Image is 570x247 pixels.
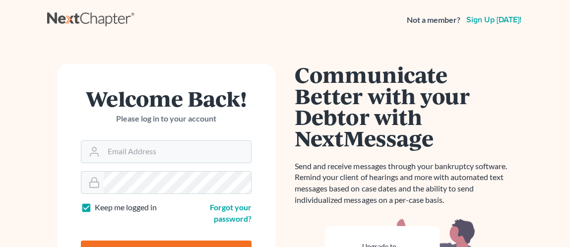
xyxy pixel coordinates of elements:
strong: Not a member? [407,14,460,26]
p: Send and receive messages through your bankruptcy software. Remind your client of hearings and mo... [295,161,513,206]
p: Please log in to your account [81,113,252,124]
h1: Welcome Back! [81,88,252,109]
a: Forgot your password? [210,202,252,223]
a: Sign up [DATE]! [464,16,523,24]
h1: Communicate Better with your Debtor with NextMessage [295,64,513,149]
input: Email Address [104,141,251,163]
label: Keep me logged in [95,202,157,213]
